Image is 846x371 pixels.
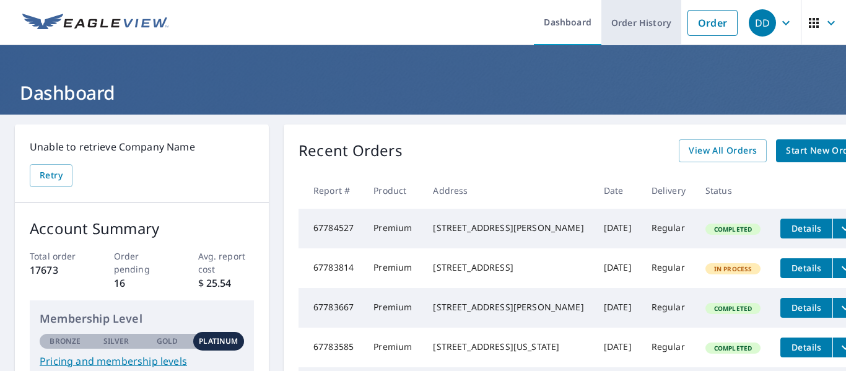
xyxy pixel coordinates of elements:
[30,164,72,187] button: Retry
[780,338,832,357] button: detailsBtn-67783585
[114,276,170,290] p: 16
[594,248,642,288] td: [DATE]
[30,263,86,277] p: 17673
[642,328,696,367] td: Regular
[299,328,364,367] td: 67783585
[433,341,583,353] div: [STREET_ADDRESS][US_STATE]
[299,139,403,162] p: Recent Orders
[15,80,831,105] h1: Dashboard
[594,172,642,209] th: Date
[299,288,364,328] td: 67783667
[40,310,244,327] p: Membership Level
[50,336,81,347] p: Bronze
[198,250,255,276] p: Avg. report cost
[780,258,832,278] button: detailsBtn-67783814
[22,14,168,32] img: EV Logo
[594,328,642,367] td: [DATE]
[780,219,832,238] button: detailsBtn-67784527
[689,143,757,159] span: View All Orders
[30,250,86,263] p: Total order
[707,225,759,234] span: Completed
[788,262,825,274] span: Details
[364,172,423,209] th: Product
[433,222,583,234] div: [STREET_ADDRESS][PERSON_NAME]
[299,172,364,209] th: Report #
[707,264,760,273] span: In Process
[687,10,738,36] a: Order
[199,336,238,347] p: Platinum
[114,250,170,276] p: Order pending
[749,9,776,37] div: DD
[433,261,583,274] div: [STREET_ADDRESS]
[788,222,825,234] span: Details
[642,248,696,288] td: Regular
[679,139,767,162] a: View All Orders
[40,168,63,183] span: Retry
[433,301,583,313] div: [STREET_ADDRESS][PERSON_NAME]
[30,217,254,240] p: Account Summary
[40,354,244,369] a: Pricing and membership levels
[103,336,129,347] p: Silver
[696,172,771,209] th: Status
[157,336,178,347] p: Gold
[642,209,696,248] td: Regular
[364,288,423,328] td: Premium
[707,304,759,313] span: Completed
[364,328,423,367] td: Premium
[423,172,593,209] th: Address
[780,298,832,318] button: detailsBtn-67783667
[594,209,642,248] td: [DATE]
[788,341,825,353] span: Details
[299,248,364,288] td: 67783814
[594,288,642,328] td: [DATE]
[788,302,825,313] span: Details
[198,276,255,290] p: $ 25.54
[364,248,423,288] td: Premium
[642,172,696,209] th: Delivery
[707,344,759,352] span: Completed
[642,288,696,328] td: Regular
[299,209,364,248] td: 67784527
[364,209,423,248] td: Premium
[30,139,254,154] p: Unable to retrieve Company Name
